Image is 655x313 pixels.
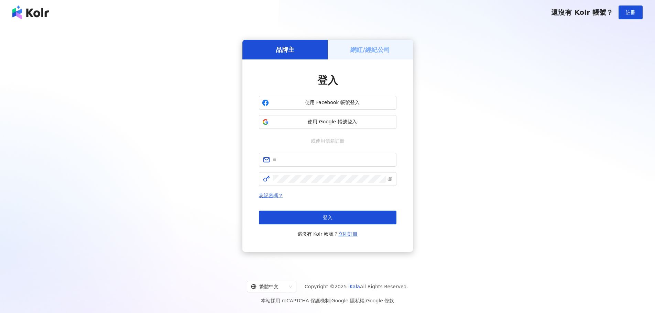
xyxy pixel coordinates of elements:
[261,297,394,305] span: 本站採用 reCAPTCHA 保護機制
[338,231,358,237] a: 立即註冊
[364,298,366,303] span: |
[348,284,360,289] a: iKala
[330,298,331,303] span: |
[272,99,393,106] span: 使用 Facebook 帳號登入
[259,211,396,224] button: 登入
[350,45,390,54] h5: 網紅/經紀公司
[366,298,394,303] a: Google 條款
[323,215,332,220] span: 登入
[551,8,613,16] span: 還沒有 Kolr 帳號？
[387,177,392,181] span: eye-invisible
[251,281,286,292] div: 繁體中文
[306,137,349,145] span: 或使用信箱註冊
[305,282,408,291] span: Copyright © 2025 All Rights Reserved.
[297,230,358,238] span: 還沒有 Kolr 帳號？
[317,74,338,86] span: 登入
[272,119,393,125] span: 使用 Google 帳號登入
[12,5,49,19] img: logo
[276,45,294,54] h5: 品牌主
[619,5,643,19] button: 註冊
[259,96,396,110] button: 使用 Facebook 帳號登入
[259,115,396,129] button: 使用 Google 帳號登入
[259,193,283,198] a: 忘記密碼？
[331,298,364,303] a: Google 隱私權
[626,10,635,15] span: 註冊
